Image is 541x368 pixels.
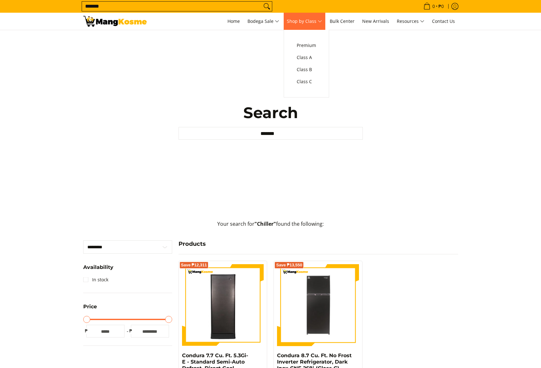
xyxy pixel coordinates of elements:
h4: Products [179,240,458,248]
span: ₱0 [437,4,445,9]
img: condura-csd-231SA5.3Ge- 7.7 cubic-feet-semi-auto-defrost-direct-cool-inverter-refrigerator-full-v... [182,265,264,345]
span: • [422,3,446,10]
p: Your search for found the following: [83,220,458,234]
span: Home [227,18,240,24]
span: New Arrivals [362,18,389,24]
span: Bodega Sale [247,17,279,25]
a: Class A [294,51,319,64]
h1: Search [179,103,363,122]
a: Class B [294,64,319,76]
a: New Arrivals [359,13,392,30]
a: Bulk Center [327,13,358,30]
img: Condura 8.7 Cu. Ft. No Frost Inverter Refrigerator, Dark Inox CNF-268i (Class C) [277,265,359,345]
a: Resources [394,13,428,30]
a: Bodega Sale [244,13,282,30]
strong: "Chiller" [254,220,276,227]
span: Bulk Center [330,18,355,24]
span: Class B [297,66,316,74]
a: Class C [294,76,319,88]
span: Contact Us [432,18,455,24]
span: 0 [431,4,436,9]
span: Resources [397,17,424,25]
img: Search: 7 results found for &quot;Chiller&quot; | Mang Kosme [83,16,147,27]
span: Save ₱13,550 [276,263,302,267]
a: In stock [83,275,108,285]
button: Search [262,2,272,11]
a: Contact Us [429,13,458,30]
span: Price [83,304,97,309]
span: Premium [297,42,316,50]
span: Availability [83,265,113,270]
span: Class C [297,78,316,86]
summary: Open [83,304,97,314]
span: ₱ [128,328,134,334]
span: Shop by Class [287,17,322,25]
nav: Main Menu [153,13,458,30]
a: Premium [294,39,319,51]
summary: Open [83,265,113,275]
a: Home [224,13,243,30]
span: ₱ [83,328,90,334]
span: Save ₱12,311 [181,263,207,267]
span: Class A [297,54,316,62]
a: Shop by Class [284,13,325,30]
